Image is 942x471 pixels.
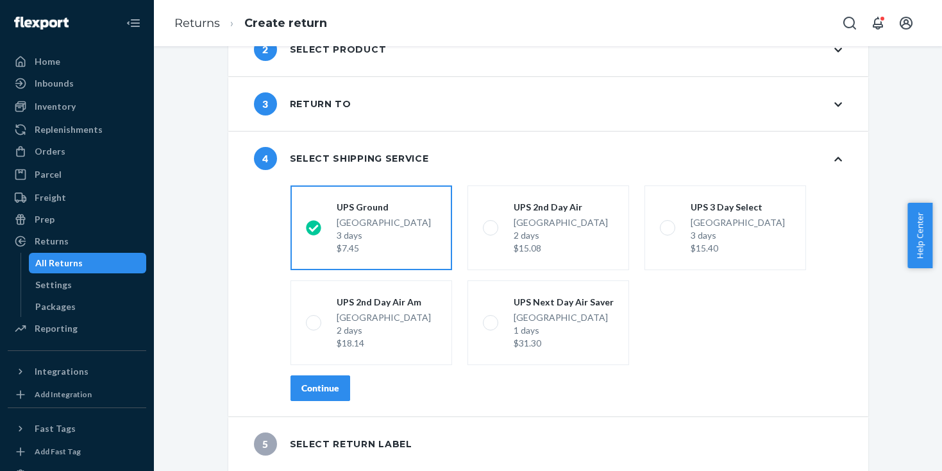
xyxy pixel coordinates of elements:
a: Inbounds [8,73,146,94]
button: Help Center [907,203,932,268]
div: Parcel [35,168,62,181]
a: Replenishments [8,119,146,140]
div: Continue [301,382,339,395]
div: Home [35,55,60,68]
a: Inventory [8,96,146,117]
div: 2 days [337,324,431,337]
div: 1 days [514,324,614,337]
div: UPS 2nd Day Air [514,201,608,214]
button: Continue [290,375,350,401]
div: $15.08 [514,242,608,255]
div: $31.30 [514,337,614,350]
a: All Returns [29,253,147,273]
div: 2 days [514,229,608,242]
a: Prep [8,209,146,230]
div: [GEOGRAPHIC_DATA] [514,311,614,350]
a: Settings [29,275,147,295]
div: Select shipping service [254,147,429,170]
div: Return to [254,92,351,116]
div: [GEOGRAPHIC_DATA] [337,216,431,255]
div: Select return label [254,432,412,456]
button: Integrations [8,361,146,382]
div: All Returns [35,257,83,270]
a: Returns [174,16,220,30]
div: Prep [35,213,55,226]
div: UPS 3 Day Select [691,201,785,214]
a: Packages [29,296,147,317]
a: Returns [8,231,146,252]
ol: breadcrumbs [164,4,337,42]
a: Create return [244,16,327,30]
div: [GEOGRAPHIC_DATA] [691,216,785,255]
div: Inventory [35,100,76,113]
span: 4 [254,147,277,170]
span: 3 [254,92,277,116]
button: Open account menu [893,10,919,36]
a: Freight [8,187,146,208]
a: Add Integration [8,387,146,402]
div: Freight [35,191,66,204]
a: Home [8,51,146,72]
button: Close Navigation [121,10,146,36]
button: Open Search Box [837,10,862,36]
div: Integrations [35,365,88,378]
div: Reporting [35,322,78,335]
a: Orders [8,141,146,162]
a: Reporting [8,318,146,339]
img: Flexport logo [14,17,69,30]
div: Returns [35,235,69,248]
div: [GEOGRAPHIC_DATA] [514,216,608,255]
div: Replenishments [35,123,103,136]
div: Add Integration [35,389,92,400]
div: $7.45 [337,242,431,255]
div: UPS Ground [337,201,431,214]
div: [GEOGRAPHIC_DATA] [337,311,431,350]
div: Inbounds [35,77,74,90]
div: Orders [35,145,65,158]
div: 3 days [337,229,431,242]
div: Packages [35,300,76,313]
div: $15.40 [691,242,785,255]
button: Open notifications [865,10,891,36]
div: Add Fast Tag [35,446,81,457]
span: 2 [254,38,277,61]
div: UPS Next Day Air Saver [514,296,614,309]
div: Fast Tags [35,422,76,435]
a: Parcel [8,164,146,185]
span: 5 [254,432,277,456]
div: Settings [35,278,72,291]
div: 3 days [691,229,785,242]
div: $18.14 [337,337,431,350]
a: Add Fast Tag [8,444,146,459]
div: Select product [254,38,387,61]
div: UPS 2nd Day Air Am [337,296,431,309]
button: Fast Tags [8,418,146,439]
